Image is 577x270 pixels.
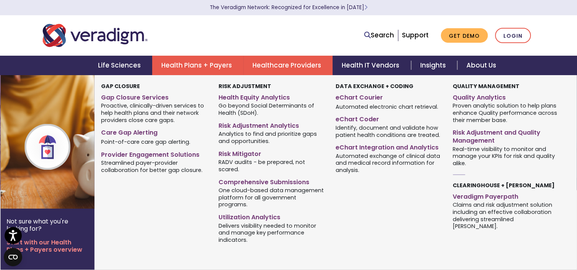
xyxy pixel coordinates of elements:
a: Search [364,30,394,40]
a: Health Equity Analytics [219,91,324,102]
strong: Quality Management [453,82,519,90]
span: RADV audits - be prepared, not scared. [219,158,324,173]
a: Utilization Analytics [219,211,324,222]
strong: Gap Closure [101,82,140,90]
button: Open CMP widget [4,248,22,266]
span: Automated exchange of clinical data and medical record information for analysis. [336,152,441,174]
span: Proactive, clinically-driven services to help health plans and their network providers close care... [101,102,207,124]
a: Veradigm Payerpath [453,190,558,201]
strong: Data Exchange + Coding [336,82,413,90]
a: Insights [411,56,457,75]
span: One cloud-based data management platform for all government programs. [219,186,324,208]
a: Risk Adjustment and Quality Management [453,126,558,145]
p: Not sure what you're looking for? [6,218,88,232]
a: Support [402,31,429,40]
strong: Risk Adjustment [219,82,271,90]
a: Comprehensive Submissions [219,175,324,186]
a: eChart Courier [336,91,441,102]
a: Care Gap Alerting [101,126,207,137]
span: Identify, document and validate how patient health conditions are treated. [336,124,441,138]
a: Risk Adjustment Analytics [219,119,324,130]
img: Veradigm logo [43,23,148,48]
span: Streamlined payer-provider collaboration for better gap closure. [101,159,207,174]
span: Proven analytic solution to help plans enhance Quality performance across their member base. [453,102,558,124]
a: Healthcare Providers [243,56,333,75]
span: Delivers visibility needed to monitor and manage key performance indicators. [219,222,324,244]
a: eChart Integration and Analytics [336,141,441,152]
a: Health IT Vendors [333,56,411,75]
a: Risk Mitigator [219,147,324,158]
a: eChart Coder [336,112,441,124]
span: Analytics to find and prioritize gaps and opportunities. [219,130,324,145]
a: Get Demo [441,28,488,43]
a: Login [495,28,531,43]
span: Automated electronic chart retrieval. [336,103,438,110]
strong: Clearinghouse + [PERSON_NAME] [453,182,554,189]
img: Health Plan Payers [0,75,123,209]
span: Point-of-care care gap alerting. [101,138,190,146]
a: Start with our Health Plans + Payers overview [6,239,88,261]
a: Health Plans + Payers [152,56,243,75]
a: Life Sciences [89,56,152,75]
a: The Veradigm Network: Recognized for Excellence in [DATE]Learn More [210,4,368,11]
span: Go beyond Social Determinants of Health (SDoH). [219,102,324,117]
a: Provider Engagement Solutions [101,148,207,159]
a: Quality Analytics [453,91,558,102]
span: Real-time visibility to monitor and manage your KPIs for risk and quality alike. [453,145,558,167]
span: Learn More [364,4,368,11]
iframe: Drift Chat Widget [431,215,568,261]
a: About Us [457,56,505,75]
span: Claims and risk adjustment solution including an effective collaboration delivering streamlined [... [453,201,558,230]
a: Gap Closure Services [101,91,207,102]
